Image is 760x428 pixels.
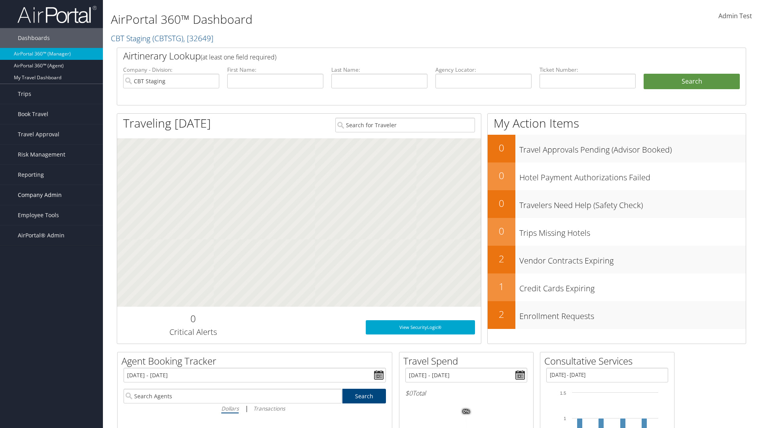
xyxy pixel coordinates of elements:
input: Search Agents [123,389,342,403]
h1: My Action Items [488,115,746,132]
h3: Hotel Payment Authorizations Failed [519,168,746,183]
h3: Credit Cards Expiring [519,279,746,294]
img: airportal-logo.png [17,5,97,24]
h3: Travel Approvals Pending (Advisor Booked) [519,140,746,155]
span: , [ 32649 ] [183,33,213,44]
h2: Travel Spend [403,354,533,368]
h2: 1 [488,280,515,293]
h2: Consultative Services [544,354,674,368]
button: Search [644,74,740,90]
tspan: 1 [564,416,566,421]
tspan: 1.5 [560,391,566,396]
h2: 0 [488,224,515,238]
h2: 0 [123,312,263,325]
span: Reporting [18,165,44,185]
span: Trips [18,84,31,104]
label: Agency Locator: [435,66,532,74]
a: Admin Test [718,4,752,29]
h2: 2 [488,252,515,266]
span: (at least one field required) [201,53,276,61]
h3: Vendor Contracts Expiring [519,251,746,266]
a: Search [342,389,386,403]
span: AirPortal® Admin [18,225,65,245]
span: Dashboards [18,28,50,48]
span: Travel Approval [18,124,59,144]
h3: Enrollment Requests [519,307,746,322]
span: ( CBTSTG ) [152,33,183,44]
span: Company Admin [18,185,62,205]
input: Search for Traveler [335,118,475,132]
a: 2Enrollment Requests [488,301,746,329]
a: CBT Staging [111,33,213,44]
a: View SecurityLogic® [366,320,475,334]
h6: Total [405,389,527,397]
span: Risk Management [18,145,65,164]
h3: Travelers Need Help (Safety Check) [519,196,746,211]
h2: 0 [488,169,515,182]
h2: Airtinerary Lookup [123,49,688,63]
tspan: 0% [463,409,469,414]
i: Dollars [221,405,239,412]
a: 0Trips Missing Hotels [488,218,746,246]
span: Book Travel [18,104,48,124]
span: $0 [405,389,412,397]
h2: 2 [488,308,515,321]
a: 0Travelers Need Help (Safety Check) [488,190,746,218]
h3: Trips Missing Hotels [519,224,746,239]
a: 1Credit Cards Expiring [488,273,746,301]
h2: Agent Booking Tracker [122,354,392,368]
h3: Critical Alerts [123,327,263,338]
i: Transactions [253,405,285,412]
div: | [123,403,386,413]
span: Admin Test [718,11,752,20]
span: Employee Tools [18,205,59,225]
label: Last Name: [331,66,427,74]
h2: 0 [488,141,515,155]
h2: 0 [488,197,515,210]
label: Ticket Number: [540,66,636,74]
a: 2Vendor Contracts Expiring [488,246,746,273]
h1: Traveling [DATE] [123,115,211,132]
h1: AirPortal 360™ Dashboard [111,11,538,28]
a: 0Hotel Payment Authorizations Failed [488,162,746,190]
a: 0Travel Approvals Pending (Advisor Booked) [488,135,746,162]
label: Company - Division: [123,66,219,74]
label: First Name: [227,66,323,74]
